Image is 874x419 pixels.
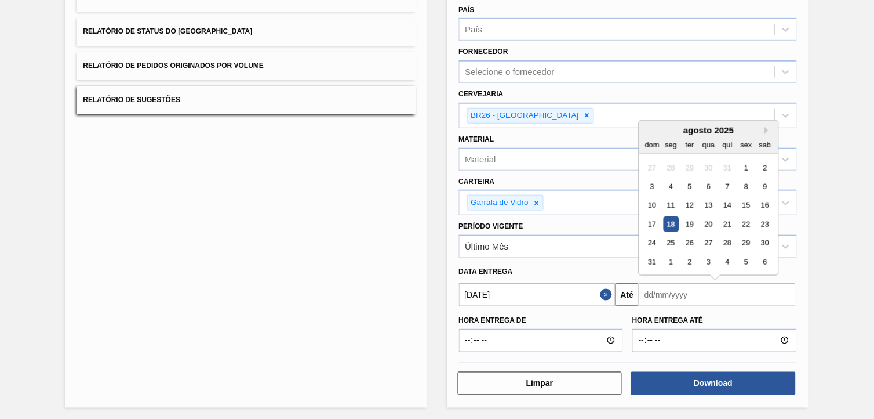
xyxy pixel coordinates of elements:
[701,216,717,232] div: Choose quarta-feira, 20 de agosto de 2025
[682,216,698,232] div: Choose terça-feira, 19 de agosto de 2025
[738,179,754,194] div: Choose sexta-feira, 8 de agosto de 2025
[720,235,735,251] div: Choose quinta-feira, 28 de agosto de 2025
[758,179,773,194] div: Choose sábado, 9 de agosto de 2025
[758,254,773,270] div: Choose sábado, 6 de setembro de 2025
[720,197,735,213] div: Choose quinta-feira, 14 de agosto de 2025
[664,197,679,213] div: Choose segunda-feira, 11 de agosto de 2025
[701,179,717,194] div: Choose quarta-feira, 6 de agosto de 2025
[644,179,660,194] div: Choose domingo, 3 de agosto de 2025
[83,27,252,35] span: Relatório de Status do [GEOGRAPHIC_DATA]
[738,235,754,251] div: Choose sexta-feira, 29 de agosto de 2025
[664,254,679,270] div: Choose segunda-feira, 1 de setembro de 2025
[77,17,415,46] button: Relatório de Status do [GEOGRAPHIC_DATA]
[644,216,660,232] div: Choose domingo, 17 de agosto de 2025
[643,158,774,272] div: month 2025-08
[468,109,581,123] div: BR26 - [GEOGRAPHIC_DATA]
[77,52,415,80] button: Relatório de Pedidos Originados por Volume
[465,67,555,77] div: Selecione o fornecedor
[465,25,483,35] div: País
[600,283,616,306] button: Close
[758,160,773,175] div: Choose sábado, 2 de agosto de 2025
[720,179,735,194] div: Choose quinta-feira, 7 de agosto de 2025
[644,197,660,213] div: Choose domingo, 10 de agosto de 2025
[664,216,679,232] div: Choose segunda-feira, 18 de agosto de 2025
[664,137,679,153] div: seg
[644,160,660,175] div: Not available domingo, 27 de julho de 2025
[701,137,717,153] div: qua
[758,137,773,153] div: sab
[468,196,531,210] div: Garrafa de Vidro
[701,197,717,213] div: Choose quarta-feira, 13 de agosto de 2025
[738,254,754,270] div: Choose sexta-feira, 5 de setembro de 2025
[459,90,504,98] label: Cervejaria
[459,135,494,143] label: Material
[77,86,415,114] button: Relatório de Sugestões
[459,268,513,276] span: Data entrega
[738,216,754,232] div: Choose sexta-feira, 22 de agosto de 2025
[701,235,717,251] div: Choose quarta-feira, 27 de agosto de 2025
[758,216,773,232] div: Choose sábado, 23 de agosto de 2025
[632,312,797,329] label: Hora entrega até
[664,179,679,194] div: Choose segunda-feira, 4 de agosto de 2025
[459,48,508,56] label: Fornecedor
[459,222,523,230] label: Período Vigente
[682,137,698,153] div: ter
[682,179,698,194] div: Choose terça-feira, 5 de agosto de 2025
[644,137,660,153] div: dom
[664,160,679,175] div: Not available segunda-feira, 28 de julho de 2025
[701,160,717,175] div: Not available quarta-feira, 30 de julho de 2025
[682,160,698,175] div: Not available terça-feira, 29 de julho de 2025
[764,127,773,135] button: Next Month
[459,6,475,14] label: País
[644,254,660,270] div: Choose domingo, 31 de agosto de 2025
[720,254,735,270] div: Choose quinta-feira, 4 de setembro de 2025
[738,137,754,153] div: sex
[720,137,735,153] div: qui
[664,235,679,251] div: Choose segunda-feira, 25 de agosto de 2025
[720,160,735,175] div: Not available quinta-feira, 31 de julho de 2025
[639,125,778,135] div: agosto 2025
[465,242,509,252] div: Último Mês
[682,235,698,251] div: Choose terça-feira, 26 de agosto de 2025
[83,62,264,70] span: Relatório de Pedidos Originados por Volume
[738,197,754,213] div: Choose sexta-feira, 15 de agosto de 2025
[758,235,773,251] div: Choose sábado, 30 de agosto de 2025
[682,254,698,270] div: Choose terça-feira, 2 de setembro de 2025
[465,154,496,164] div: Material
[701,254,717,270] div: Choose quarta-feira, 3 de setembro de 2025
[459,283,616,306] input: dd/mm/yyyy
[720,216,735,232] div: Choose quinta-feira, 21 de agosto de 2025
[738,160,754,175] div: Choose sexta-feira, 1 de agosto de 2025
[459,312,624,329] label: Hora entrega de
[83,96,180,104] span: Relatório de Sugestões
[644,235,660,251] div: Choose domingo, 24 de agosto de 2025
[616,283,639,306] button: Até
[631,372,796,395] button: Download
[458,372,622,395] button: Limpar
[459,178,495,186] label: Carteira
[758,197,773,213] div: Choose sábado, 16 de agosto de 2025
[682,197,698,213] div: Choose terça-feira, 12 de agosto de 2025
[639,283,796,306] input: dd/mm/yyyy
